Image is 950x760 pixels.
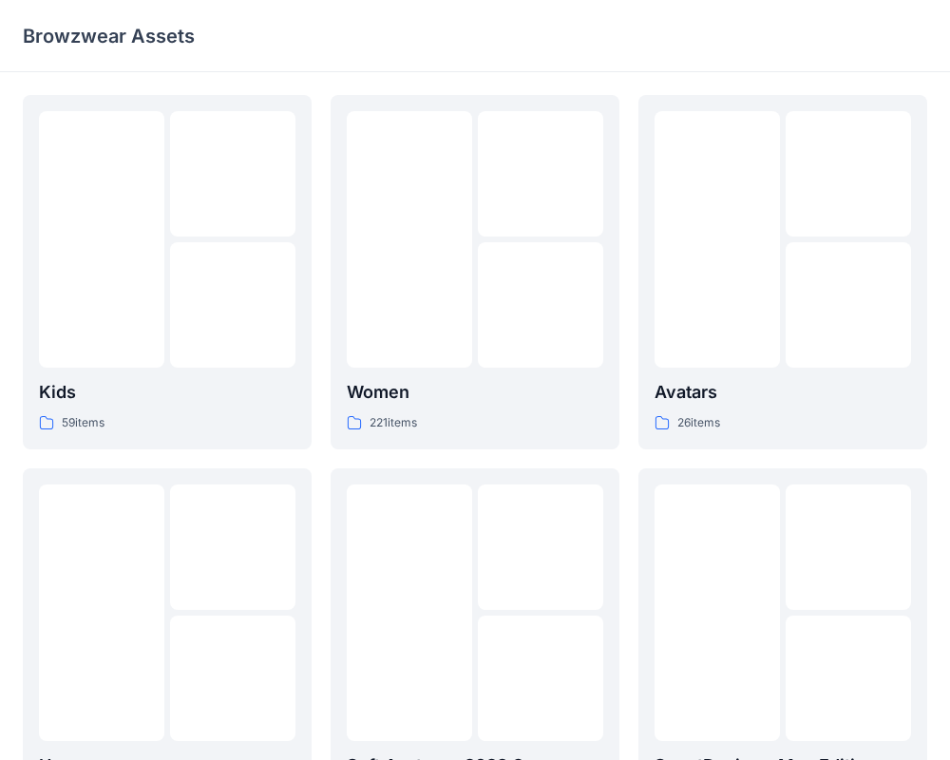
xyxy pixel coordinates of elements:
p: 26 items [677,413,720,433]
p: Women [347,379,603,406]
p: 59 items [62,413,104,433]
p: Browzwear Assets [23,23,195,49]
a: Avatars26items [638,95,927,449]
a: Kids59items [23,95,312,449]
p: Avatars [655,379,911,406]
p: 221 items [370,413,417,433]
a: Women221items [331,95,619,449]
p: Kids [39,379,295,406]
